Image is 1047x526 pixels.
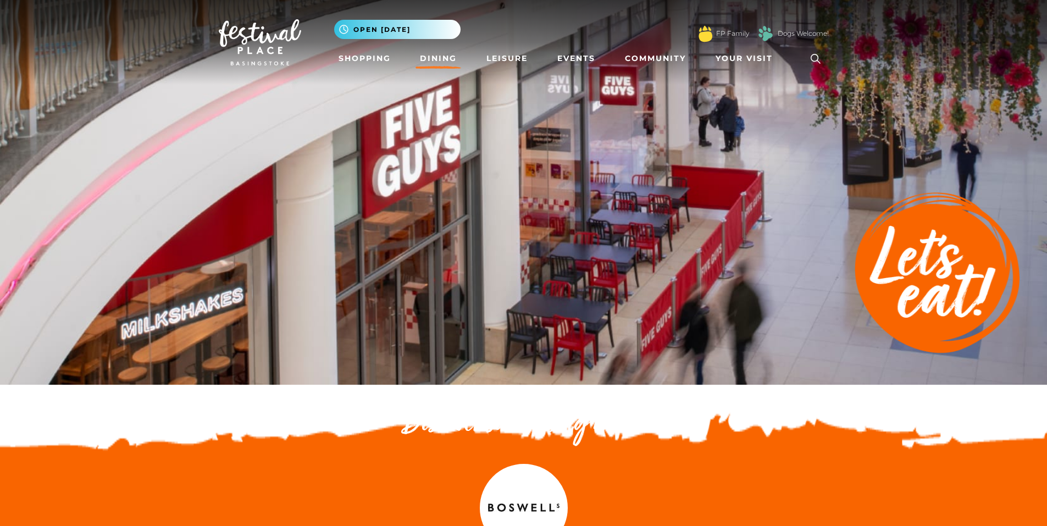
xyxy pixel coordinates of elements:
a: Leisure [482,48,532,69]
span: Your Visit [716,53,773,64]
button: Open [DATE] [334,20,461,39]
a: Dining [416,48,461,69]
img: Festival Place Logo [219,19,301,65]
span: Open [DATE] [353,25,411,35]
a: Shopping [334,48,395,69]
h2: Discover something new... [219,407,829,442]
a: Your Visit [711,48,783,69]
a: Community [621,48,690,69]
a: Events [553,48,600,69]
a: Dogs Welcome! [778,29,829,38]
a: FP Family [716,29,749,38]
